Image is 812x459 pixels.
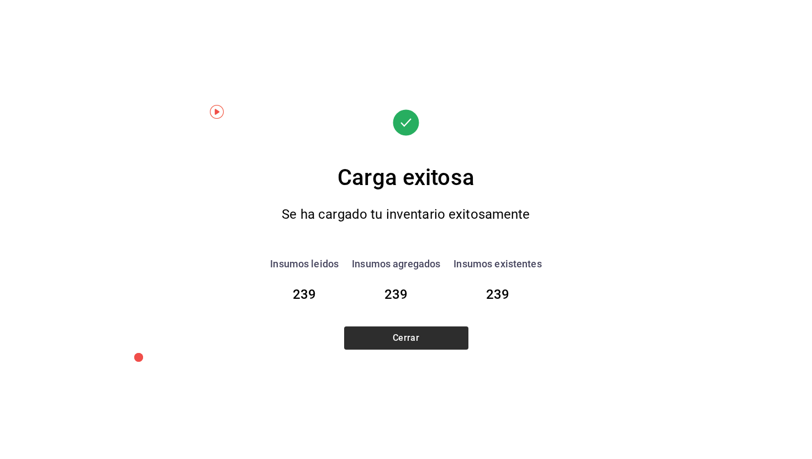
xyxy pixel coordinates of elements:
div: Insumos leidos [270,256,339,271]
div: Insumos agregados [352,256,440,271]
div: Carga exitosa [240,161,572,194]
div: Insumos existentes [454,256,541,271]
div: 239 [352,284,440,304]
button: Cerrar [344,326,468,350]
div: 239 [454,284,541,304]
img: Tooltip marker [210,105,224,119]
div: Se ha cargado tu inventario exitosamente [262,203,550,226]
div: 239 [270,284,339,304]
